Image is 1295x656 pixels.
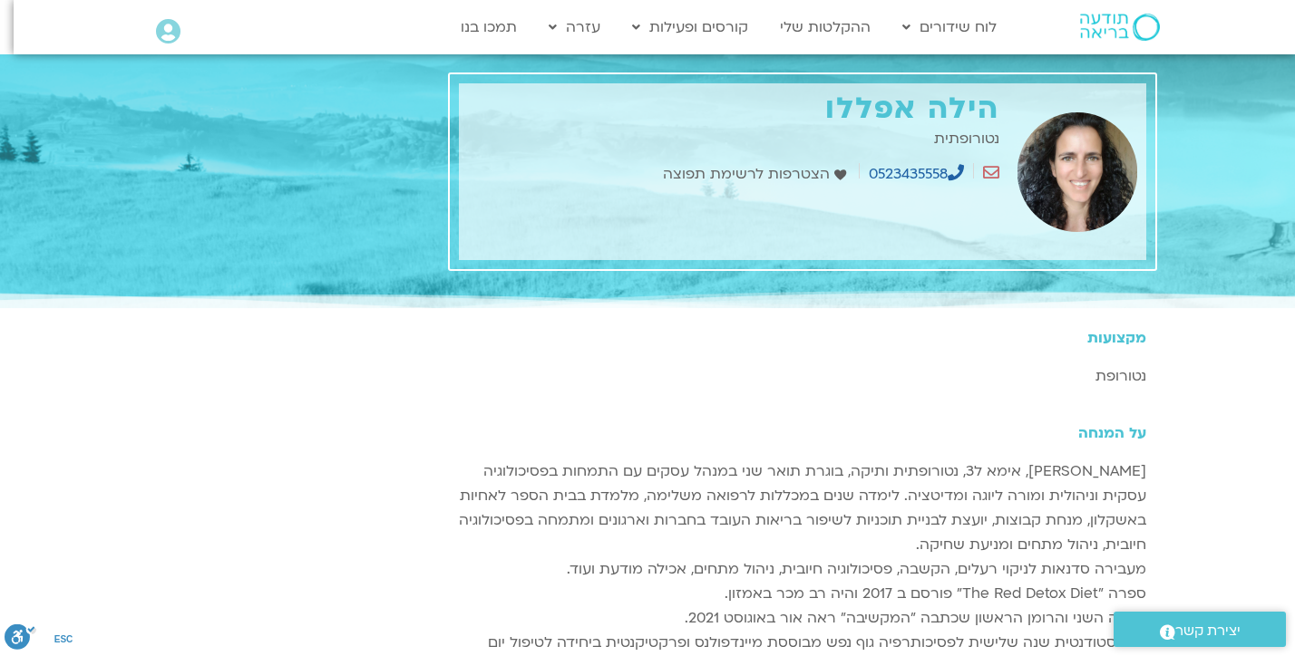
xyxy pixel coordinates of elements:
[623,10,757,44] a: קורסים ופעילות
[459,364,1146,389] div: נטורופת
[540,10,609,44] a: עזרה
[1114,612,1286,647] a: יצירת קשר
[468,92,999,126] h1: הילה אפללו
[468,130,999,147] h2: נטורופתית
[869,164,964,184] a: 0523435558
[452,10,526,44] a: תמכו בנו
[1080,14,1160,41] img: תודעה בריאה
[1175,619,1241,643] span: יצירת קשר
[459,330,1146,346] h5: מקצועות
[663,162,851,187] a: הצטרפות לרשימת תפוצה
[771,10,880,44] a: ההקלטות שלי
[663,162,834,187] span: הצטרפות לרשימת תפוצה
[893,10,1006,44] a: לוח שידורים
[459,425,1146,441] h5: על המנחה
